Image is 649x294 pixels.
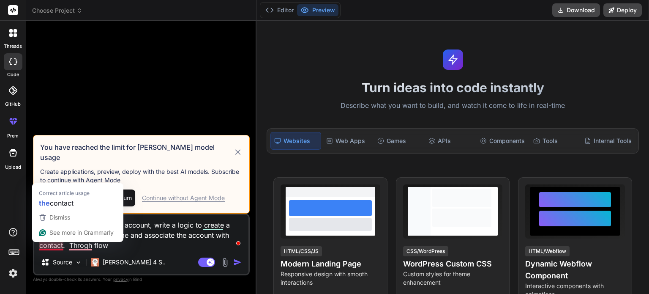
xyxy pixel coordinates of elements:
div: HTML/Webflow [525,246,570,256]
label: code [7,71,19,78]
span: privacy [113,277,128,282]
textarea: To enrich screen reader interactions, please activate Accessibility in Grammarly extension settings [34,215,248,250]
p: Source [53,258,72,267]
p: Custom styles for theme enhancement [403,270,503,287]
img: icon [233,258,242,267]
label: prem [7,132,19,140]
label: GitHub [5,101,21,108]
span: Choose Project [32,6,82,15]
img: Claude 4 Sonnet [91,258,99,267]
img: settings [6,266,20,280]
button: Download [552,3,600,17]
div: CSS/WordPress [403,246,448,256]
div: Web Apps [323,132,372,150]
h4: WordPress Custom CSS [403,258,503,270]
p: [PERSON_NAME] 4 S.. [103,258,166,267]
img: attachment [220,258,230,267]
img: Pick Models [75,259,82,266]
p: Always double-check its answers. Your in Bind [33,275,250,283]
button: Editor [262,4,297,16]
p: Describe what you want to build, and watch it come to life in real-time [262,100,644,111]
div: HTML/CSS/JS [281,246,322,256]
p: Responsive design with smooth interactions [281,270,380,287]
div: Games [374,132,423,150]
div: Continue without Agent Mode [142,194,225,202]
div: Components [477,132,528,150]
h3: You have reached the limit for [PERSON_NAME] model usage [40,142,233,162]
p: Create applications, preview, deploy with the best AI models. Subscribe to continue with Agent Mode [40,168,243,184]
h4: Modern Landing Page [281,258,380,270]
button: Preview [297,4,338,16]
div: Tools [530,132,579,150]
h1: Turn ideas into code instantly [262,80,644,95]
div: Websites [270,132,321,150]
div: APIs [425,132,474,150]
button: Deploy [603,3,642,17]
label: threads [4,43,22,50]
h4: Dynamic Webflow Component [525,258,625,282]
div: Internal Tools [581,132,635,150]
label: Upload [5,164,21,171]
